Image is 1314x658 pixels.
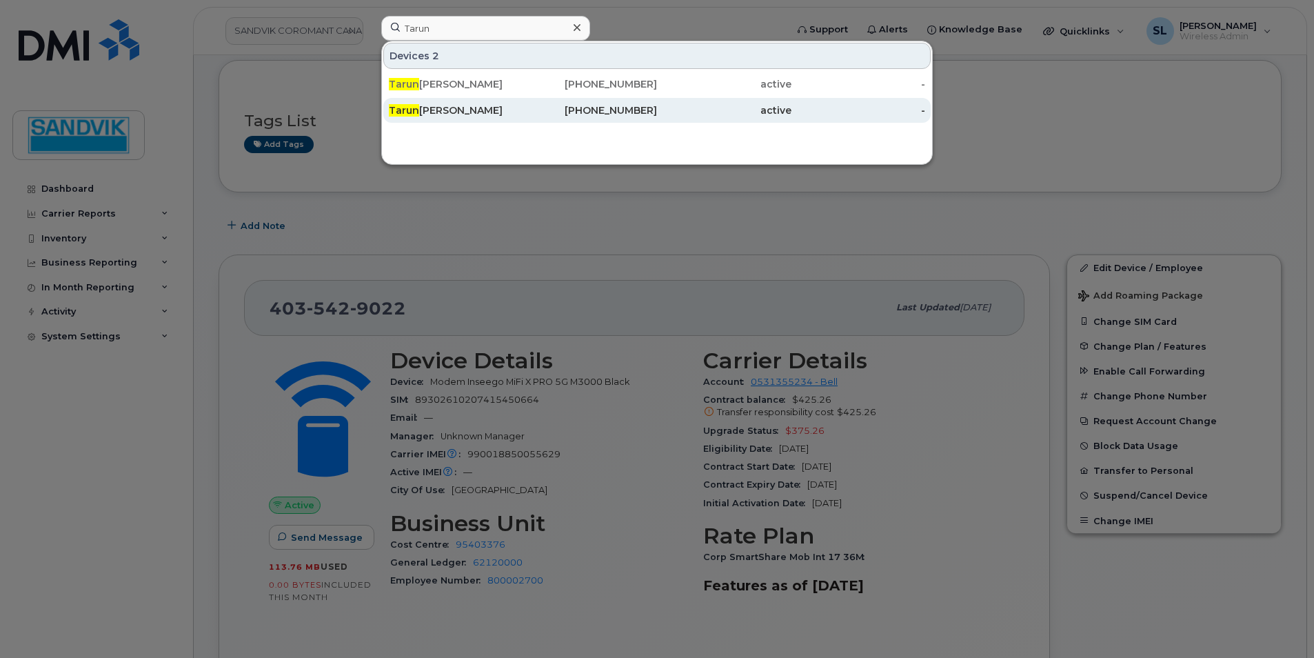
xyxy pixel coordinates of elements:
div: - [791,103,926,117]
div: active [657,103,791,117]
div: Devices [383,43,931,69]
span: 2 [432,49,439,63]
a: Tarun[PERSON_NAME][PHONE_NUMBER]active- [383,72,931,97]
a: Tarun[PERSON_NAME][PHONE_NUMBER]active- [383,98,931,123]
span: Tarun [389,78,419,90]
div: [PHONE_NUMBER] [523,77,658,91]
div: active [657,77,791,91]
div: [PERSON_NAME] [389,77,523,91]
div: - [791,77,926,91]
span: Tarun [389,104,419,117]
div: [PERSON_NAME] [389,103,523,117]
div: [PHONE_NUMBER] [523,103,658,117]
input: Find something... [381,16,590,41]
